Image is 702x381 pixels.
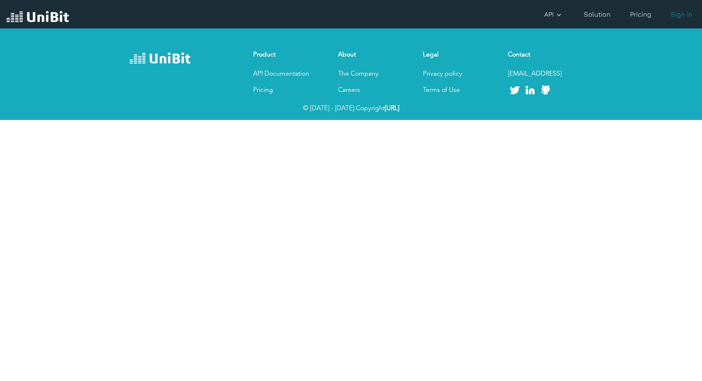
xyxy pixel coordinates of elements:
[423,71,462,77] a: Privacy policy
[253,71,309,77] a: API Documentation
[253,51,318,59] h6: Product
[667,6,695,22] a: Sign in
[385,105,399,112] strong: [URL]
[338,51,403,59] h6: About
[130,51,191,66] img: logo-white.b5ed765.png
[508,69,573,79] p: [EMAIL_ADDRESS]
[627,6,654,22] a: Pricing
[6,10,69,25] img: UniBit Logo
[253,87,273,94] a: Pricing
[541,6,568,22] a: API
[338,87,360,94] a: Careers
[119,104,583,113] p: © [DATE] - [DATE] Copyright
[508,51,573,59] h6: Contact
[423,87,460,94] a: Terms of Use
[581,6,614,22] a: Solution
[338,69,403,79] p: The Company
[423,51,488,59] h6: Legal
